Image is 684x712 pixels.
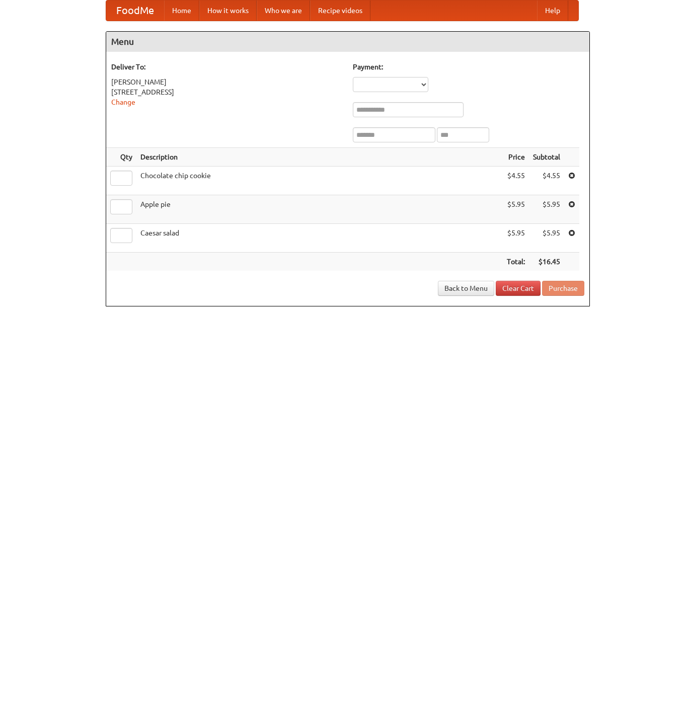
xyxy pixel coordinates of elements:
[503,167,529,195] td: $4.55
[529,148,564,167] th: Subtotal
[136,195,503,224] td: Apple pie
[537,1,568,21] a: Help
[542,281,584,296] button: Purchase
[438,281,494,296] a: Back to Menu
[106,1,164,21] a: FoodMe
[106,148,136,167] th: Qty
[503,253,529,271] th: Total:
[111,87,343,97] div: [STREET_ADDRESS]
[353,62,584,72] h5: Payment:
[164,1,199,21] a: Home
[136,224,503,253] td: Caesar salad
[111,62,343,72] h5: Deliver To:
[257,1,310,21] a: Who we are
[310,1,370,21] a: Recipe videos
[503,195,529,224] td: $5.95
[529,224,564,253] td: $5.95
[111,77,343,87] div: [PERSON_NAME]
[529,253,564,271] th: $16.45
[529,195,564,224] td: $5.95
[496,281,541,296] a: Clear Cart
[106,32,589,52] h4: Menu
[529,167,564,195] td: $4.55
[136,148,503,167] th: Description
[136,167,503,195] td: Chocolate chip cookie
[503,148,529,167] th: Price
[503,224,529,253] td: $5.95
[199,1,257,21] a: How it works
[111,98,135,106] a: Change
